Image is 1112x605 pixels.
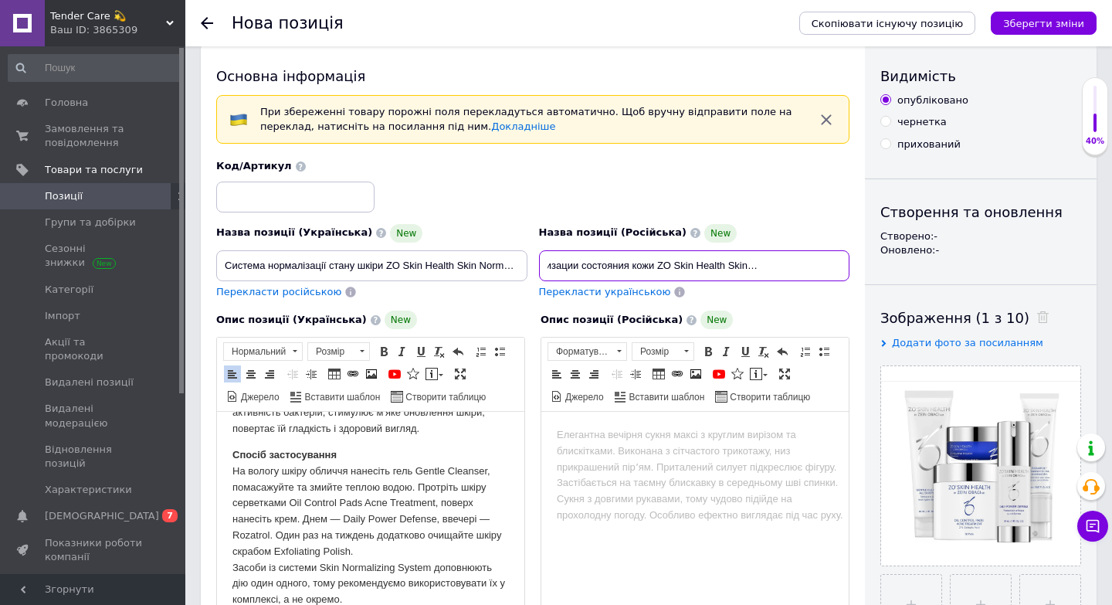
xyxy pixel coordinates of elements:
[700,311,733,329] span: New
[567,365,584,382] a: По центру
[1003,18,1084,29] i: Зберегти зміни
[541,314,683,325] span: Опис позиції (Російська)
[627,391,705,404] span: Вставити шаблон
[632,342,694,361] a: Розмір
[669,365,686,382] a: Вставити/Редагувати посилання (⌘+L)
[880,202,1081,222] div: Створення та оновлення
[390,224,422,243] span: New
[650,365,667,382] a: Таблиця
[45,163,143,177] span: Товари та послуги
[748,365,770,382] a: Вставити повідомлення
[548,365,565,382] a: По лівому краю
[217,412,524,605] iframe: Редактор, D16BB078-5E15-41E7-95B5-79A3D4AA0F19
[224,343,287,360] span: Нормальний
[385,311,417,329] span: New
[375,343,392,360] a: Жирний (⌘+B)
[45,509,159,523] span: [DEMOGRAPHIC_DATA]
[8,54,182,82] input: Пошук
[1082,77,1108,155] div: 40% Якість заповнення
[307,342,370,361] a: Розмір
[45,242,143,270] span: Сезонні знижки
[232,14,344,32] h1: Нова позиція
[612,388,707,405] a: Вставити шаблон
[423,365,446,382] a: Вставити повідомлення
[45,536,143,564] span: Показники роботи компанії
[449,343,466,360] a: Повернути (⌘+Z)
[223,342,303,361] a: Нормальний
[201,17,213,29] div: Повернутися назад
[45,309,80,323] span: Імпорт
[991,12,1097,35] button: Зберегти зміни
[548,388,606,405] a: Джерело
[45,483,132,497] span: Характеристики
[1083,136,1107,147] div: 40%
[216,160,292,172] span: Код/Артикул
[242,365,259,382] a: По центру
[632,343,679,360] span: Розмір
[776,365,793,382] a: Максимізувати
[585,365,602,382] a: По правому краю
[15,36,292,196] p: На вологу шкіру обличчя нанесіть гель Gentle Cleanser, помасажуйте та змийте теплою водою. Протрі...
[45,335,143,363] span: Акції та промокоди
[388,388,488,405] a: Створити таблицю
[897,115,947,129] div: чернетка
[216,250,527,281] input: Наприклад, H&M жіноча сукня зелена 38 розмір вечірня максі з блискітками
[326,365,343,382] a: Таблиця
[548,342,627,361] a: Форматування
[700,343,717,360] a: Жирний (⌘+B)
[45,376,134,389] span: Видалені позиції
[216,314,367,325] span: Опис позиції (Українська)
[386,365,403,382] a: Додати відео з YouTube
[363,365,380,382] a: Зображення
[431,343,448,360] a: Видалити форматування
[1077,511,1108,542] button: Чат з покупцем
[880,66,1081,86] div: Видимість
[260,106,792,132] span: При збереженні товару порожні поля перекладуться автоматично. Щоб вручну відправити поле на перек...
[627,365,644,382] a: Збільшити відступ
[45,283,93,297] span: Категорії
[162,509,178,522] span: 7
[815,343,832,360] a: Вставити/видалити маркований список
[15,37,120,49] strong: Спосіб застосування
[713,388,812,405] a: Створити таблицю
[729,365,746,382] a: Вставити іконку
[403,391,486,404] span: Створити таблицю
[812,18,963,29] span: Скопіювати існуючу позицію
[224,365,241,382] a: По лівому краю
[563,391,604,404] span: Джерело
[216,286,341,297] span: Перекласти російською
[797,343,814,360] a: Вставити/видалити нумерований список
[288,388,383,405] a: Вставити шаблон
[45,189,83,203] span: Позиції
[609,365,625,382] a: Зменшити відступ
[284,365,301,382] a: Зменшити відступ
[45,96,88,110] span: Головна
[710,365,727,382] a: Додати відео з YouTube
[452,365,469,382] a: Максимізувати
[704,224,737,243] span: New
[303,391,381,404] span: Вставити шаблон
[539,250,850,281] input: Наприклад, H&M жіноча сукня зелена 38 розмір вечірня максі з блискітками
[687,365,704,382] a: Зображення
[308,343,354,360] span: Розмір
[799,12,975,35] button: Скопіювати існуючу позицію
[880,308,1081,328] div: Зображення (1 з 10)
[491,343,508,360] a: Вставити/видалити маркований список
[473,343,490,360] a: Вставити/видалити нумерований список
[897,138,961,151] div: прихований
[737,343,754,360] a: Підкреслений (⌘+U)
[45,122,143,150] span: Замовлення та повідомлення
[880,229,1081,243] div: Створено: -
[892,337,1043,348] span: Додати фото за посиланням
[412,343,429,360] a: Підкреслений (⌘+U)
[539,286,671,297] span: Перекласти українською
[45,443,143,471] span: Відновлення позицій
[216,226,372,238] span: Назва позиції (Українська)
[261,365,278,382] a: По правому краю
[405,365,422,382] a: Вставити іконку
[239,391,280,404] span: Джерело
[344,365,361,382] a: Вставити/Редагувати посилання (⌘+L)
[541,412,849,605] iframe: Редактор, CE20CFA1-4FEA-4A1D-AA0F-7B0DDC1AC8D6
[45,402,143,430] span: Видалені модерацією
[216,66,849,86] div: Основна інформація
